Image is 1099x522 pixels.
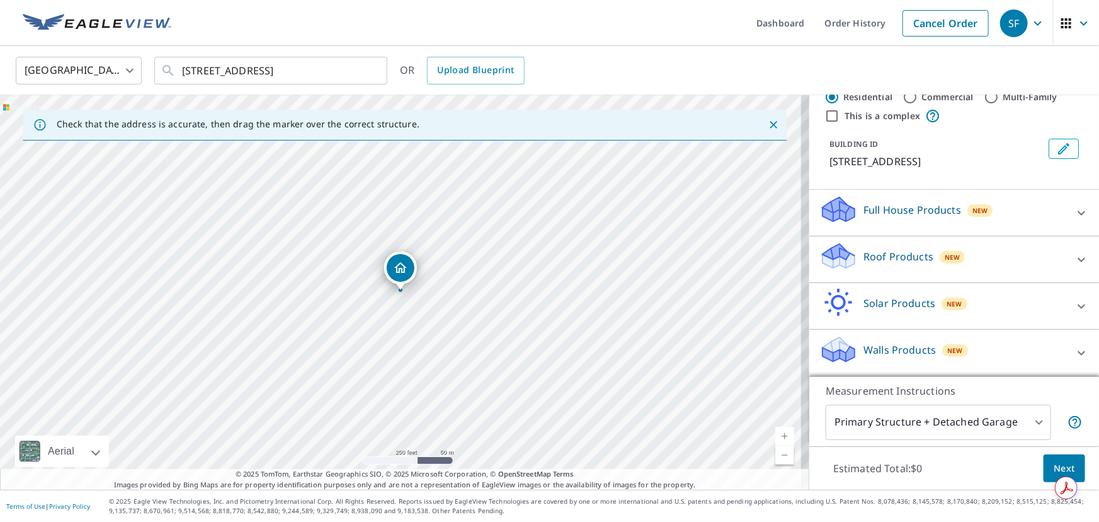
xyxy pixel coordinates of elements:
[826,405,1051,440] div: Primary Structure + Detached Garage
[947,299,962,309] span: New
[972,206,988,216] span: New
[49,502,90,511] a: Privacy Policy
[6,502,45,511] a: Terms of Use
[819,241,1089,277] div: Roof ProductsNew
[384,252,417,291] div: Dropped pin, building 1, Residential property, 3N076 Fair Oaks Rd West Chicago, IL 60185
[863,202,961,217] p: Full House Products
[863,249,933,264] p: Roof Products
[826,383,1083,398] p: Measurement Instructions
[44,436,78,467] div: Aerial
[775,446,794,465] a: Current Level 17, Zoom Out
[6,502,90,510] p: |
[437,62,514,78] span: Upload Blueprint
[1049,139,1079,159] button: Edit building 1
[903,10,989,37] a: Cancel Order
[947,345,963,356] span: New
[236,469,574,480] span: © 2025 TomTom, Earthstar Geographics SIO, © 2025 Microsoft Corporation, ©
[1054,461,1075,477] span: Next
[1000,9,1028,37] div: SF
[16,53,142,88] div: [GEOGRAPHIC_DATA]
[819,335,1089,371] div: Walls ProductsNew
[1003,91,1057,103] label: Multi-Family
[1044,455,1085,483] button: Next
[765,117,782,133] button: Close
[775,427,794,446] a: Current Level 17, Zoom In
[863,342,936,357] p: Walls Products
[829,154,1044,169] p: [STREET_ADDRESS]
[845,110,920,122] label: This is a complex
[819,288,1089,324] div: Solar ProductsNew
[863,296,935,311] p: Solar Products
[182,53,362,88] input: Search by address or latitude-longitude
[57,119,419,130] p: Check that the address is accurate, then drag the marker over the correct structure.
[921,91,974,103] label: Commercial
[15,436,109,467] div: Aerial
[819,195,1089,231] div: Full House ProductsNew
[498,469,551,478] a: OpenStreetMap
[427,57,524,84] a: Upload Blueprint
[553,469,574,478] a: Terms
[823,455,933,482] p: Estimated Total: $0
[829,139,878,149] p: BUILDING ID
[843,91,892,103] label: Residential
[400,57,525,84] div: OR
[23,14,171,33] img: EV Logo
[1068,415,1083,430] span: Your report will include the primary structure and a detached garage if one exists.
[109,497,1093,516] p: © 2025 Eagle View Technologies, Inc. and Pictometry International Corp. All Rights Reserved. Repo...
[945,252,960,262] span: New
